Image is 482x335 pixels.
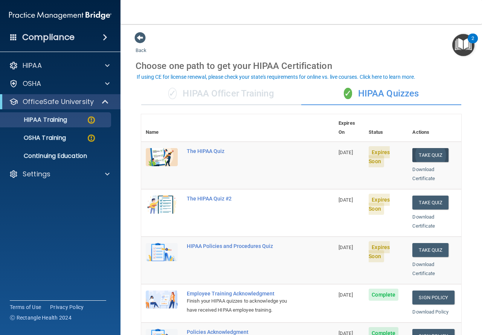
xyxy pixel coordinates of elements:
p: OSHA [23,79,41,88]
h4: Compliance [22,32,75,43]
p: OSHA Training [5,134,66,142]
img: warning-circle.0cc9ac19.png [87,133,96,143]
span: [DATE] [339,245,353,250]
th: Name [141,114,182,142]
a: Back [136,38,146,53]
span: Ⓒ Rectangle Health 2024 [10,314,72,321]
a: Privacy Policy [50,303,84,311]
div: Policies Acknowledgment [187,329,296,335]
span: Expires Soon [369,146,390,167]
span: [DATE] [339,197,353,203]
div: The HIPAA Quiz [187,148,296,154]
th: Actions [408,114,461,142]
div: HIPAA Quizzes [301,83,461,105]
button: Take Quiz [412,196,448,210]
div: If using CE for license renewal, please check your state's requirements for online vs. live cours... [137,74,415,80]
div: HIPAA Policies and Procedures Quiz [187,243,296,249]
div: Choose one path to get your HIPAA Certification [136,55,467,77]
a: Terms of Use [10,303,41,311]
span: Complete [369,289,398,301]
a: HIPAA [9,61,110,70]
span: Expires Soon [369,241,390,262]
a: Download Certificate [412,262,435,276]
a: Settings [9,170,110,179]
div: Finish your HIPAA quizzes to acknowledge you have received HIPAA employee training. [187,297,296,315]
span: [DATE] [339,292,353,298]
p: Settings [23,170,50,179]
a: OfficeSafe University [9,97,109,106]
div: HIPAA Officer Training [141,83,301,105]
div: The HIPAA Quiz #2 [187,196,296,202]
a: Sign Policy [412,291,454,304]
span: ✓ [168,88,177,99]
a: Download Policy [412,309,448,315]
th: Status [364,114,408,142]
a: Download Certificate [412,167,435,181]
button: Open Resource Center, 2 new notifications [452,34,474,56]
div: Employee Training Acknowledgment [187,291,296,297]
p: Continuing Education [5,152,108,160]
p: HIPAA [23,61,42,70]
button: Take Quiz [412,243,448,257]
span: ✓ [344,88,352,99]
p: HIPAA Training [5,116,67,124]
button: Take Quiz [412,148,448,162]
img: warning-circle.0cc9ac19.png [87,115,96,125]
div: 2 [471,38,474,48]
button: If using CE for license renewal, please check your state's requirements for online vs. live cours... [136,73,416,81]
span: [DATE] [339,150,353,155]
th: Expires On [334,114,364,142]
a: Download Certificate [412,214,435,229]
p: OfficeSafe University [23,97,94,106]
img: PMB logo [9,8,111,23]
span: Expires Soon [369,194,390,215]
a: OSHA [9,79,110,88]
